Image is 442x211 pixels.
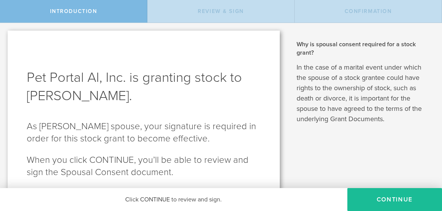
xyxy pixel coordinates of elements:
[27,120,261,145] p: As [PERSON_NAME] spouse, your signature is required in order for this stock grant to become effec...
[198,8,244,15] span: Review & Sign
[27,68,261,105] h1: Pet Portal AI, Inc. is granting stock to [PERSON_NAME].
[297,40,431,57] h2: Why is spousal consent required for a stock grant?
[347,188,442,211] button: CONTINUE
[27,154,261,179] p: When you click CONTINUE, you’ll be able to review and sign the Spousal Consent document.
[50,8,97,15] span: Introduction
[297,62,431,124] p: In the case of a marital event under which the spouse of a stock grantee could have rights to the...
[345,8,392,15] span: Confirmation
